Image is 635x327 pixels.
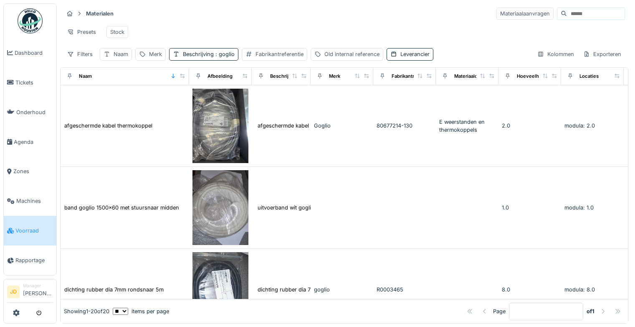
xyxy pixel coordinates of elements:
span: Tickets [15,79,53,87]
div: 8.0 [502,286,558,294]
li: JD [7,286,20,298]
div: Merk [149,50,162,58]
span: Agenda [14,138,53,146]
div: Page [493,307,506,315]
a: Voorraad [4,216,56,245]
div: Hoeveelheid [517,73,546,80]
span: Zones [13,167,53,175]
span: Voorraad [15,227,53,235]
div: 1.0 [502,204,558,212]
a: Zones [4,157,56,186]
span: Rapportage [15,256,53,264]
div: 80677214-130 [377,122,433,130]
span: : goglio [214,51,235,57]
div: afgeschermde kabel thermokoppel per 10m voor... [258,122,385,130]
div: Beschrijving [270,73,299,80]
span: Onderhoud [16,108,53,116]
div: uitvoerband wit goglio Gcap 1500x60 met stuursn... [258,204,390,212]
span: modula: 8.0 [564,286,595,293]
a: Rapportage [4,245,56,275]
div: Presets [63,26,100,38]
strong: of 1 [587,307,595,315]
div: Materiaalaanvragen [496,8,554,20]
div: items per page [113,307,169,315]
div: Naam [79,73,92,80]
div: Leverancier [400,50,430,58]
div: afgeschermde kabel thermokoppel [64,122,152,130]
img: dichting rubber dia 7mm rondsnaar 5m [192,252,248,327]
div: Manager [23,283,53,289]
a: Onderhoud [4,97,56,127]
div: Naam [114,50,128,58]
span: modula: 1.0 [564,204,594,211]
div: 2.0 [502,122,558,130]
div: Afbeelding [207,73,233,80]
a: JD Manager[PERSON_NAME] [7,283,53,303]
div: R0003465 [377,286,433,294]
div: dichting rubber dia 7mm rondsnaar 5m [64,286,164,294]
span: Dashboard [15,49,53,57]
a: Tickets [4,68,56,97]
div: goglio [314,286,370,294]
li: [PERSON_NAME] [23,283,53,301]
div: Showing 1 - 20 of 20 [64,307,109,315]
strong: Materialen [83,10,117,18]
div: Old internal reference [324,50,379,58]
a: Dashboard [4,38,56,68]
a: Machines [4,186,56,216]
div: Exporteren [579,48,625,60]
img: band goglio 1500x60 met stuursnaar midden [192,170,248,245]
span: Machines [16,197,53,205]
div: Merk [329,73,340,80]
div: Fabrikantreferentie [392,73,435,80]
div: band goglio 1500x60 met stuursnaar midden [64,204,179,212]
img: Badge_color-CXgf-gQk.svg [18,8,43,33]
img: afgeschermde kabel thermokoppel [192,89,248,163]
a: Agenda [4,127,56,157]
div: Stock [110,28,124,36]
div: Fabrikantreferentie [256,50,304,58]
div: Beschrijving [183,50,235,58]
div: Locaties [579,73,599,80]
span: modula: 2.0 [564,123,595,129]
div: E weerstanden en thermokoppels [439,118,495,134]
div: dichting rubber dia 7mm rondsnaar 5m [PERSON_NAME] L81 [258,286,413,294]
div: Materiaalcategorie [454,73,496,80]
div: Goglio [314,122,370,130]
div: Filters [63,48,96,60]
div: Kolommen [534,48,578,60]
